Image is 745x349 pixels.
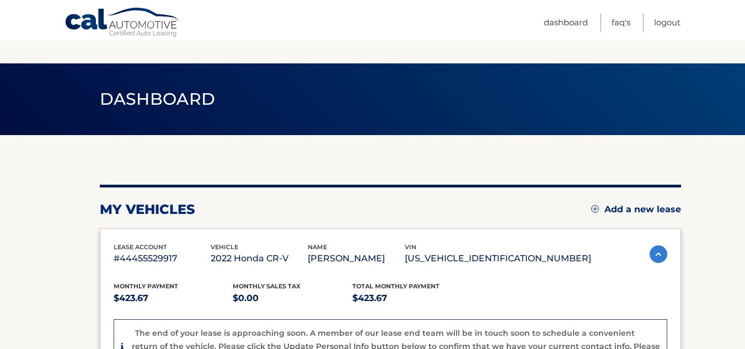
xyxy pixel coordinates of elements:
[612,13,630,31] a: FAQ's
[114,243,167,251] span: lease account
[308,251,405,266] p: [PERSON_NAME]
[654,13,680,31] a: Logout
[65,7,180,39] a: Cal Automotive
[405,243,416,251] span: vin
[114,251,211,266] p: #44455529917
[233,282,301,290] span: Monthly sales Tax
[591,205,599,213] img: add.svg
[544,13,588,31] a: Dashboard
[100,201,195,218] h2: my vehicles
[100,89,216,109] span: Dashboard
[650,245,667,263] img: accordion-active.svg
[114,282,178,290] span: Monthly Payment
[352,291,472,306] p: $423.67
[211,243,238,251] span: vehicle
[233,291,352,306] p: $0.00
[405,251,591,266] p: [US_VEHICLE_IDENTIFICATION_NUMBER]
[352,282,440,290] span: Total Monthly Payment
[114,291,233,306] p: $423.67
[211,251,308,266] p: 2022 Honda CR-V
[308,243,327,251] span: name
[591,204,681,215] a: Add a new lease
